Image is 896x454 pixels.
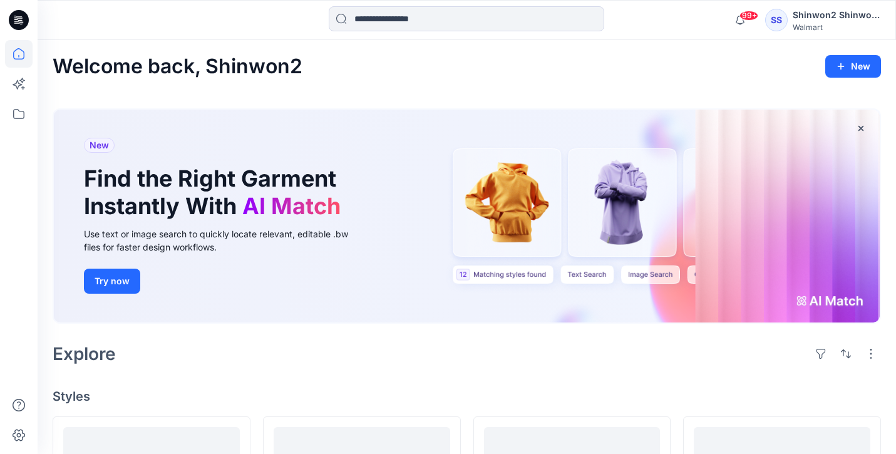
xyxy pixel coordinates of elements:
[53,344,116,364] h2: Explore
[739,11,758,21] span: 99+
[793,23,880,32] div: Walmart
[793,8,880,23] div: Shinwon2 Shinwon2
[242,192,341,220] span: AI Match
[84,269,140,294] button: Try now
[765,9,788,31] div: SS
[84,165,347,219] h1: Find the Right Garment Instantly With
[53,389,881,404] h4: Styles
[53,55,302,78] h2: Welcome back, Shinwon2
[825,55,881,78] button: New
[90,138,109,153] span: New
[84,227,366,254] div: Use text or image search to quickly locate relevant, editable .bw files for faster design workflows.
